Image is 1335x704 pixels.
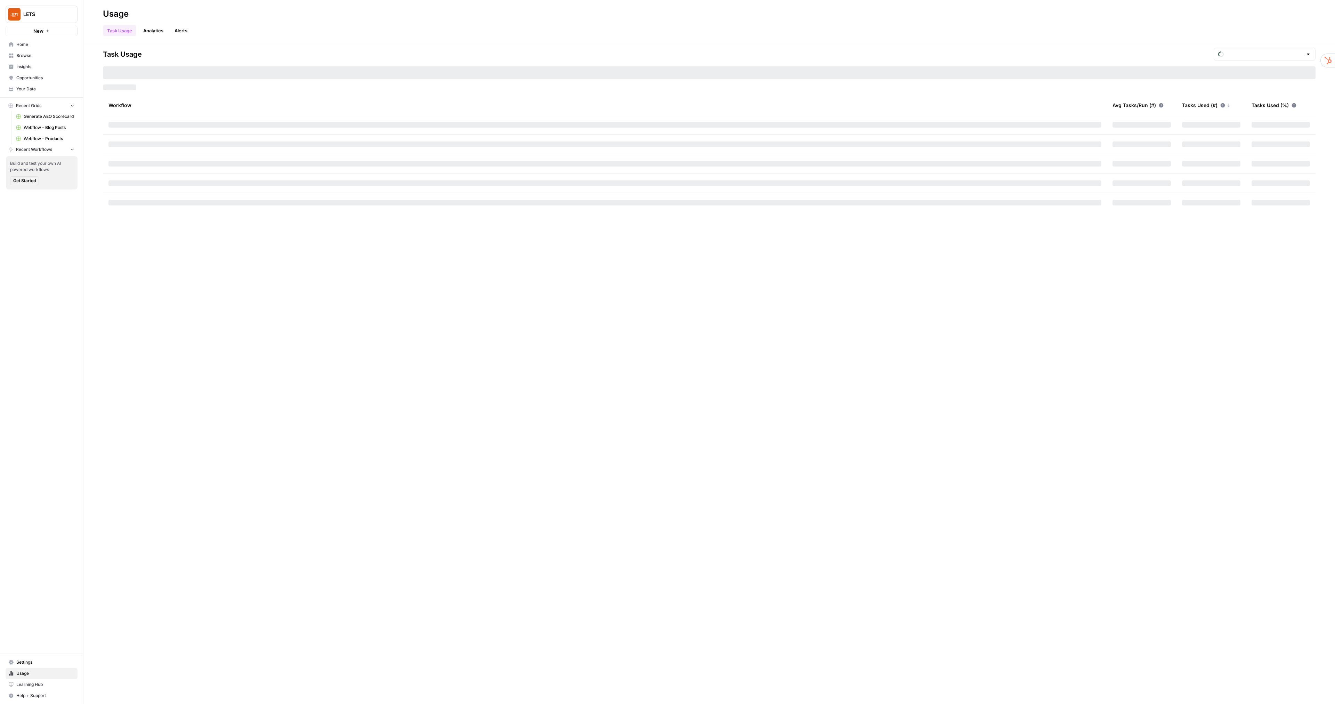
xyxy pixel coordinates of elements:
span: Webflow - Products [24,136,74,142]
button: Help + Support [6,690,78,701]
div: Workflow [108,96,1101,115]
a: Home [6,39,78,50]
span: Browse [16,52,74,59]
span: Task Usage [103,49,142,59]
span: Build and test your own AI powered workflows [10,160,73,173]
img: LETS Logo [8,8,21,21]
span: Recent Grids [16,103,41,109]
button: Workspace: LETS [6,6,78,23]
button: New [6,26,78,36]
button: Get Started [10,176,39,185]
a: Opportunities [6,72,78,83]
a: Usage [6,668,78,679]
span: Help + Support [16,693,74,699]
span: New [33,27,43,34]
span: Home [16,41,74,48]
a: Settings [6,657,78,668]
div: Usage [103,8,129,19]
a: Browse [6,50,78,61]
span: Opportunities [16,75,74,81]
button: Recent Grids [6,100,78,111]
a: Analytics [139,25,168,36]
button: Recent Workflows [6,144,78,155]
a: Webflow - Products [13,133,78,144]
span: Learning Hub [16,681,74,688]
a: Task Usage [103,25,136,36]
div: Tasks Used (#) [1182,96,1231,115]
span: Usage [16,670,74,677]
a: Alerts [170,25,192,36]
span: Get Started [13,178,36,184]
a: Webflow - Blog Posts [13,122,78,133]
a: Insights [6,61,78,72]
span: Settings [16,659,74,665]
span: Webflow - Blog Posts [24,124,74,131]
span: LETS [23,11,65,18]
a: Learning Hub [6,679,78,690]
div: Tasks Used (%) [1252,96,1296,115]
a: Your Data [6,83,78,95]
span: Insights [16,64,74,70]
span: Your Data [16,86,74,92]
a: Generate AEO Scorecard [13,111,78,122]
span: Generate AEO Scorecard [24,113,74,120]
span: Recent Workflows [16,146,52,153]
div: Avg Tasks/Run (#) [1112,96,1164,115]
